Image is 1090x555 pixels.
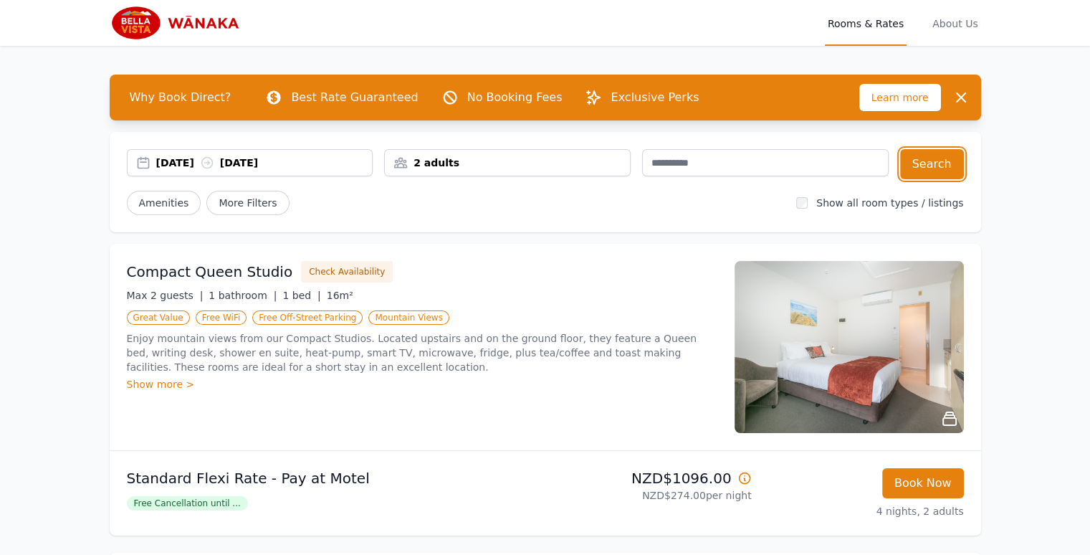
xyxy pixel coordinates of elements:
button: Amenities [127,191,201,215]
span: Mountain Views [368,310,449,325]
div: [DATE] [DATE] [156,156,373,170]
div: Show more > [127,377,717,392]
img: Bella Vista Wanaka [110,6,248,40]
span: 1 bathroom | [209,290,277,301]
h3: Compact Queen Studio [127,262,293,282]
span: Free WiFi [196,310,247,325]
span: Max 2 guests | [127,290,204,301]
span: 16m² [327,290,353,301]
span: Why Book Direct? [118,83,243,112]
p: Enjoy mountain views from our Compact Studios. Located upstairs and on the ground floor, they fea... [127,331,717,374]
label: Show all room types / listings [816,197,963,209]
p: NZD$274.00 per night [551,488,752,503]
span: Great Value [127,310,190,325]
span: More Filters [206,191,289,215]
p: Exclusive Perks [611,89,699,106]
p: Standard Flexi Rate - Pay at Motel [127,468,540,488]
span: Free Cancellation until ... [127,496,248,511]
span: Learn more [859,84,941,111]
p: NZD$1096.00 [551,468,752,488]
button: Check Availability [301,261,393,283]
p: Best Rate Guaranteed [291,89,418,106]
button: Search [900,149,964,179]
p: No Booking Fees [467,89,563,106]
p: 4 nights, 2 adults [763,504,964,518]
button: Book Now [882,468,964,498]
span: Free Off-Street Parking [252,310,363,325]
div: 2 adults [385,156,630,170]
span: 1 bed | [282,290,320,301]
